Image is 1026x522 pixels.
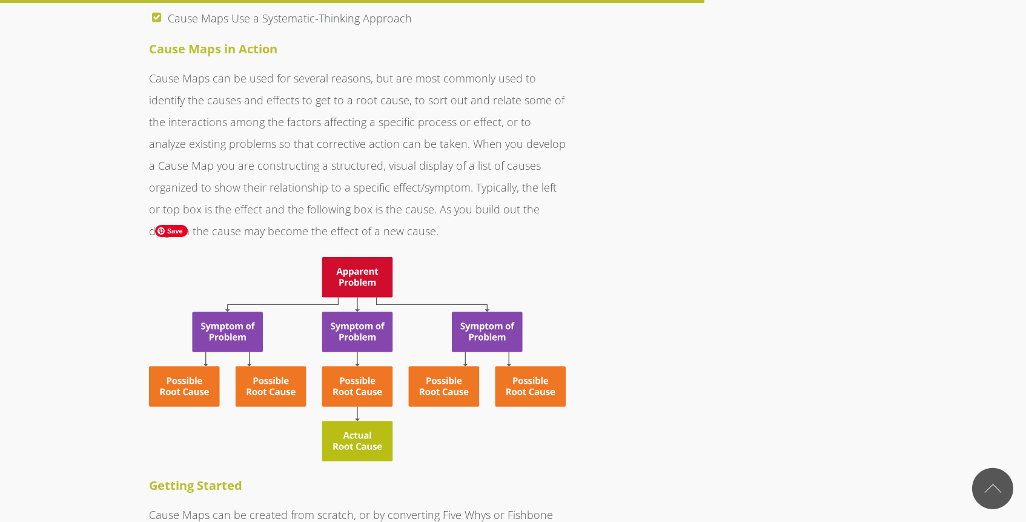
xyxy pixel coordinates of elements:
[168,7,566,31] li: Cause Maps Use a Systematic-Thinking Approach
[149,41,277,57] strong: Cause Maps in Action
[149,477,242,494] strong: Getting Started
[155,225,188,237] span: Save
[149,67,566,242] p: Cause Maps can be used for several reasons, but are most commonly used to identify the causes and...
[149,257,566,461] img: RCA Types and Apparent Problems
